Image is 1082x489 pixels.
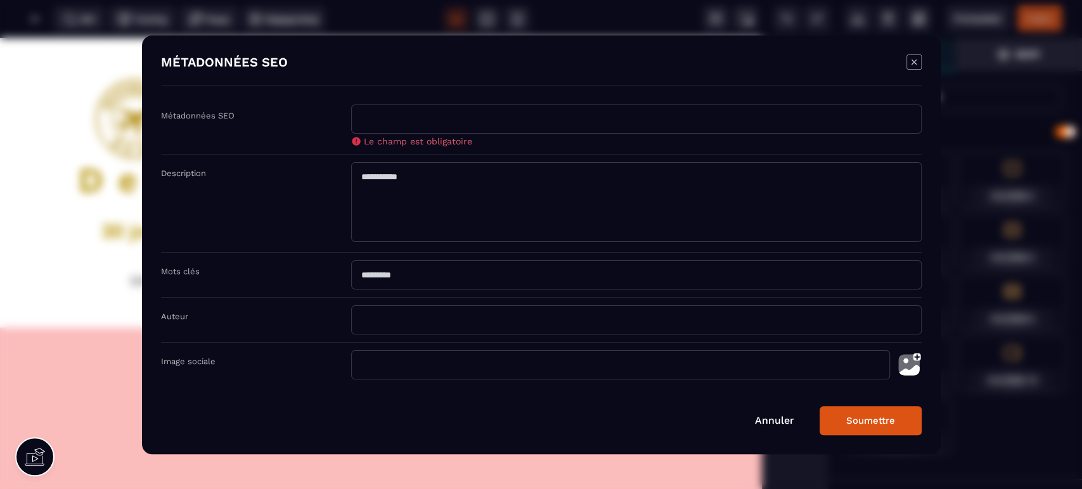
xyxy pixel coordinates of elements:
[89,235,673,265] h2: Un programme initiatique pour déposer tes bagages émotionnels, retrouver énergie, clarté et confi...
[161,312,188,321] label: Auteur
[364,136,472,146] span: Le champ est obligatoire
[896,350,922,379] img: photo-upload.002a6cb0.svg
[89,181,673,235] h1: de tour du monde pour décoller vers la vie que tu mérites
[96,41,176,121] img: 6bc32b15c6a1abf2dae384077174aadc_LOGOT15p.png
[755,414,794,426] a: Annuler
[161,267,200,276] label: Mots clés
[161,168,206,178] label: Description
[161,54,288,72] h4: MÉTADONNÉES SEO
[820,406,922,435] button: Soumettre
[161,111,235,120] label: Métadonnées SEO
[161,357,216,366] label: Image sociale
